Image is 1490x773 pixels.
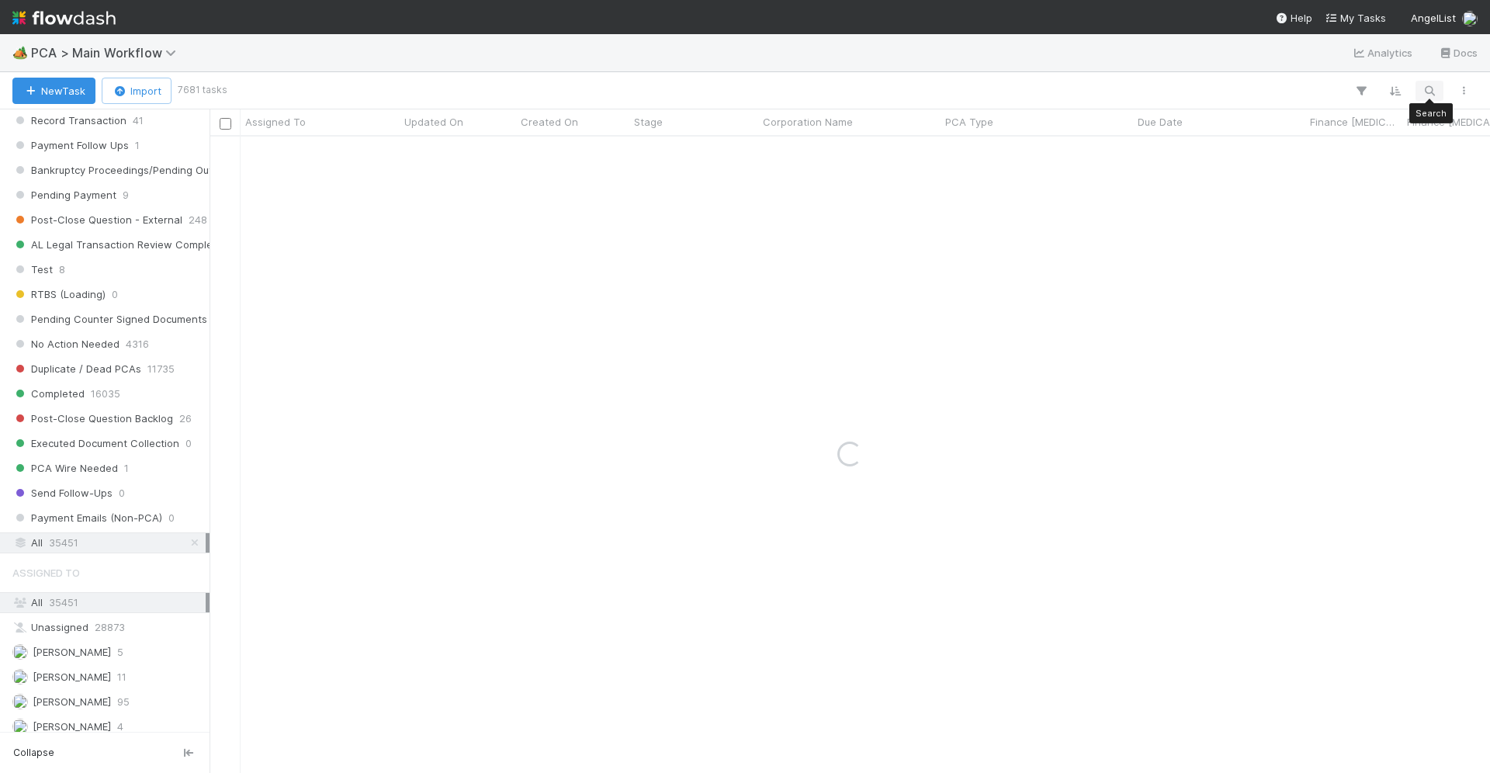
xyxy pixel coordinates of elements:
[1438,43,1478,62] a: Docs
[33,646,111,658] span: [PERSON_NAME]
[1310,114,1398,130] span: Finance [MEDICAL_DATA] Due Date
[95,618,125,637] span: 28873
[12,5,116,31] img: logo-inverted-e16ddd16eac7371096b0.svg
[179,409,192,428] span: 26
[123,185,129,205] span: 9
[1138,114,1183,130] span: Due Date
[12,618,206,637] div: Unassigned
[12,310,207,329] span: Pending Counter Signed Documents
[12,185,116,205] span: Pending Payment
[12,384,85,404] span: Completed
[12,459,118,478] span: PCA Wire Needed
[117,667,126,687] span: 11
[117,692,130,712] span: 95
[245,114,306,130] span: Assigned To
[12,669,28,685] img: avatar_ac83cd3a-2de4-4e8f-87db-1b662000a96d.png
[945,114,993,130] span: PCA Type
[49,533,78,553] span: 35451
[189,210,207,230] span: 248
[13,746,54,760] span: Collapse
[1275,10,1312,26] div: Help
[12,719,28,734] img: avatar_501ac9d6-9fa6-4fe9-975e-1fd988f7bdb1.png
[12,694,28,709] img: avatar_2bce2475-05ee-46d3-9413-d3901f5fa03f.png
[178,83,227,97] small: 7681 tasks
[634,114,663,130] span: Stage
[12,508,162,528] span: Payment Emails (Non-PCA)
[59,260,65,279] span: 8
[12,260,53,279] span: Test
[404,114,463,130] span: Updated On
[12,359,141,379] span: Duplicate / Dead PCAs
[33,695,111,708] span: [PERSON_NAME]
[1462,11,1478,26] img: avatar_c597f508-4d28-4c7c-92e0-bd2d0d338f8e.png
[168,508,175,528] span: 0
[135,136,140,155] span: 1
[33,671,111,683] span: [PERSON_NAME]
[91,384,120,404] span: 16035
[12,409,173,428] span: Post-Close Question Backlog
[763,114,853,130] span: Corporation Name
[1325,10,1386,26] a: My Tasks
[117,717,123,737] span: 4
[12,78,95,104] button: NewTask
[12,210,182,230] span: Post-Close Question - External
[220,118,231,130] input: Toggle All Rows Selected
[12,136,129,155] span: Payment Follow Ups
[12,644,28,660] img: avatar_12dd09bb-393f-4edb-90ff-b12147216d3f.png
[12,235,223,255] span: AL Legal Transaction Review Complete
[33,720,111,733] span: [PERSON_NAME]
[12,434,179,453] span: Executed Document Collection
[12,161,239,180] span: Bankruptcy Proceedings/Pending Outcome
[112,285,118,304] span: 0
[12,285,106,304] span: RTBS (Loading)
[12,484,113,503] span: Send Follow-Ups
[521,114,578,130] span: Created On
[1325,12,1386,24] span: My Tasks
[31,45,184,61] span: PCA > Main Workflow
[117,643,123,662] span: 5
[12,335,120,354] span: No Action Needed
[126,335,149,354] span: 4316
[119,484,125,503] span: 0
[12,557,80,588] span: Assigned To
[147,359,175,379] span: 11735
[12,593,206,612] div: All
[102,78,172,104] button: Import
[185,434,192,453] span: 0
[124,459,129,478] span: 1
[133,111,144,130] span: 41
[12,533,206,553] div: All
[12,46,28,59] span: 🏕️
[1411,12,1456,24] span: AngelList
[1352,43,1413,62] a: Analytics
[49,596,78,608] span: 35451
[12,111,126,130] span: Record Transaction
